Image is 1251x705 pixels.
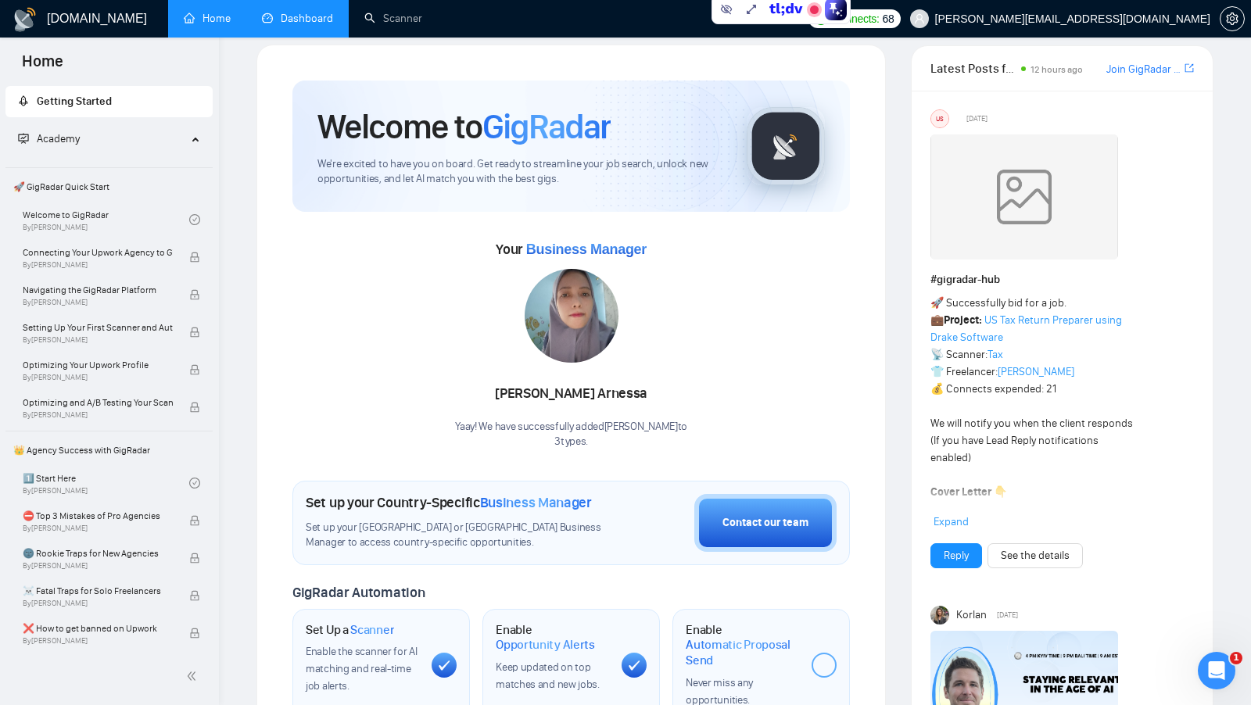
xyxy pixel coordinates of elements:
span: Connecting Your Upwork Agency to GigRadar [23,245,173,260]
span: Set up your [GEOGRAPHIC_DATA] or [GEOGRAPHIC_DATA] Business Manager to access country-specific op... [306,521,616,550]
span: Your [496,241,647,258]
a: 1️⃣ Start HereBy[PERSON_NAME] [23,466,189,500]
strong: Project: [944,313,982,327]
p: 3types . [455,435,687,449]
button: setting [1220,6,1245,31]
span: [DATE] [997,608,1018,622]
a: searchScanner [364,12,422,25]
span: Automatic Proposal Send [686,637,799,667]
a: Tax [988,348,1003,361]
button: Contact our team [694,494,837,552]
span: fund-projection-screen [18,133,29,144]
span: Business Manager [526,242,647,257]
span: Scanner [350,622,394,638]
span: lock [189,364,200,375]
img: Korlan [930,606,949,624]
span: Connects: [832,10,879,27]
span: By [PERSON_NAME] [23,524,173,533]
button: See the details [988,543,1083,568]
span: 68 [883,10,894,27]
span: user [914,13,925,24]
a: See the details [1001,547,1070,564]
span: rocket [18,95,29,106]
span: check-circle [189,478,200,488]
h1: Enable [496,622,609,653]
span: lock [189,289,200,300]
h1: Welcome to [317,106,611,148]
span: By [PERSON_NAME] [23,260,173,270]
a: Welcome to GigRadarBy[PERSON_NAME] [23,202,189,237]
span: lock [189,402,200,413]
a: dashboardDashboard [262,12,333,25]
span: lock [189,515,200,526]
a: setting [1220,13,1245,25]
span: Expand [934,515,969,528]
h1: # gigradar-hub [930,271,1194,288]
div: Yaay! We have successfully added [PERSON_NAME] to [455,420,687,449]
strong: Cover Letter 👇 [930,485,1007,499]
h1: Enable [686,622,799,668]
span: 12 hours ago [1031,64,1083,75]
img: 1699269311704-IMG-20231102-WA0003.jpg [525,269,618,363]
span: [DATE] [966,112,988,126]
span: Optimizing Your Upwork Profile [23,357,173,373]
span: setting [1221,13,1244,25]
a: [PERSON_NAME] [998,365,1074,378]
iframe: Intercom live chat [1198,652,1235,689]
span: By [PERSON_NAME] [23,373,173,382]
span: lock [189,327,200,338]
span: Keep updated on top matches and new jobs. [496,660,600,691]
span: We're excited to have you on board. Get ready to streamline your job search, unlock new opportuni... [317,157,722,187]
h1: Set up your Country-Specific [306,494,592,511]
span: Navigating the GigRadar Platform [23,282,173,298]
div: US [931,110,948,127]
a: Join GigRadar Slack Community [1106,61,1181,78]
li: Getting Started [5,86,213,117]
img: logo [13,7,38,32]
span: 👑 Agency Success with GigRadar [7,435,211,466]
a: homeHome [184,12,231,25]
span: lock [189,590,200,601]
span: export [1185,62,1194,74]
span: ❌ How to get banned on Upwork [23,621,173,636]
span: Setting Up Your First Scanner and Auto-Bidder [23,320,173,335]
span: Academy [37,132,80,145]
span: ⛔ Top 3 Mistakes of Pro Agencies [23,508,173,524]
span: Opportunity Alerts [496,637,595,653]
span: Korlan [956,607,987,624]
span: lock [189,628,200,639]
span: 🚀 GigRadar Quick Start [7,171,211,202]
a: Reply [944,547,969,564]
span: By [PERSON_NAME] [23,599,173,608]
span: Enable the scanner for AI matching and real-time job alerts. [306,645,418,692]
div: [PERSON_NAME] Arnessa [455,381,687,407]
span: GigRadar Automation [292,584,425,601]
span: Home [9,50,76,83]
span: Getting Started [37,95,112,108]
span: lock [189,553,200,564]
img: gigradar-logo.png [747,107,825,185]
span: double-left [186,668,202,684]
span: 1 [1230,652,1242,664]
span: By [PERSON_NAME] [23,410,173,420]
a: export [1185,61,1194,76]
h1: Set Up a [306,622,394,638]
span: Latest Posts from the GigRadar Community [930,59,1016,78]
span: ☠️ Fatal Traps for Solo Freelancers [23,583,173,599]
img: weqQh+iSagEgQAAAABJRU5ErkJggg== [930,134,1118,259]
span: By [PERSON_NAME] [23,561,173,571]
span: 🌚 Rookie Traps for New Agencies [23,546,173,561]
span: Optimizing and A/B Testing Your Scanner for Better Results [23,395,173,410]
button: Reply [930,543,982,568]
span: By [PERSON_NAME] [23,335,173,345]
span: By [PERSON_NAME] [23,298,173,307]
span: Academy [18,132,80,145]
span: lock [189,252,200,263]
a: US Tax Return Preparer using Drake Software [930,313,1122,344]
span: GigRadar [482,106,611,148]
span: Business Manager [480,494,592,511]
span: By [PERSON_NAME] [23,636,173,646]
div: Contact our team [722,514,808,531]
span: check-circle [189,214,200,225]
